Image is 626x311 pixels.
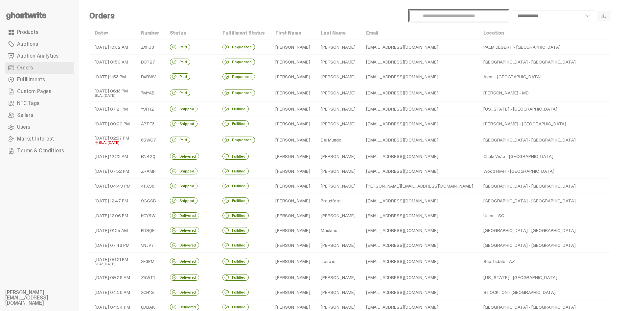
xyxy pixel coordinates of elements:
td: 4FX98 [136,178,165,193]
td: [DATE] 06:13 PM [89,84,136,102]
td: [PERSON_NAME] [315,40,361,55]
td: [PERSON_NAME] [315,69,361,84]
div: Shipped [170,120,197,127]
span: Products [17,30,38,35]
span: Sellers [17,113,33,118]
a: Sellers [5,109,74,121]
td: [EMAIL_ADDRESS][DOMAIN_NAME] [361,164,478,178]
td: PD9QF [136,223,165,238]
div: Shipped [170,183,197,189]
a: Terms & Conditions [5,145,74,157]
a: Orders [5,62,74,74]
td: [PERSON_NAME] [270,252,315,270]
td: [PERSON_NAME] [315,149,361,164]
div: Paid [170,90,190,96]
td: [EMAIL_ADDRESS][DOMAIN_NAME] [361,208,478,223]
td: [PERSON_NAME] [270,149,315,164]
td: ZXF98 [136,40,165,55]
td: [PERSON_NAME] [315,238,361,252]
a: Auctions [5,38,74,50]
td: Y9FHZ [136,102,165,117]
td: Del Mundo [315,131,361,149]
div: Delivered [170,242,199,248]
td: [PERSON_NAME] [270,102,315,117]
td: [PERSON_NAME] [315,164,361,178]
div: Delivered [170,212,199,219]
div: Paid [170,137,190,143]
td: XCH1G [136,285,165,299]
td: [EMAIL_ADDRESS][DOMAIN_NAME] [361,252,478,270]
td: [EMAIL_ADDRESS][DOMAIN_NAME] [361,131,478,149]
div: Delivered [170,274,199,281]
div: Fulfilled [222,212,249,219]
td: DCR27 [136,55,165,69]
span: Auction Analytics [17,53,58,59]
span: ▾ [106,30,108,36]
td: [EMAIL_ADDRESS][DOMAIN_NAME] [361,149,478,164]
span: Terms & Conditions [17,148,64,153]
td: [PERSON_NAME] [270,193,315,208]
td: [PERSON_NAME] [270,238,315,252]
div: Fulfilled [222,274,249,281]
div: Requested [222,90,255,96]
td: [PERSON_NAME] [315,270,361,285]
td: [DATE] 07:52 PM [89,164,136,178]
div: Fulfilled [222,153,249,160]
td: [DATE] 09:20 PM [89,117,136,131]
td: [PERSON_NAME] [315,102,361,117]
td: 9GGSB [136,193,165,208]
div: Delivered [170,289,199,296]
a: Fulfillments [5,74,74,86]
div: Shipped [170,106,197,112]
td: [EMAIL_ADDRESS][DOMAIN_NAME] [361,193,478,208]
td: 8SWG7 [136,131,165,149]
td: ZRAMP [136,164,165,178]
th: Email [361,26,478,40]
td: Maulano [315,223,361,238]
div: Fulfilled [222,168,249,174]
span: NFC Tags [17,101,39,106]
a: Auction Analytics [5,50,74,62]
td: Z5WT1 [136,270,165,285]
div: Shipped [170,197,197,204]
td: [DATE] 07:48 PM [89,238,136,252]
td: [PERSON_NAME] [315,208,361,223]
td: XF3PM [136,252,165,270]
td: [DATE] 02:57 PM [89,131,136,149]
td: [PERSON_NAME] [270,285,315,299]
td: [DATE] 06:21 PM [89,252,136,270]
td: RNB2Q [136,149,165,164]
div: Delivered [170,304,199,310]
a: Date▾ [95,30,108,36]
div: Fulfilled [222,304,249,310]
span: Orders [17,65,33,70]
td: [DATE] 12:47 PM [89,193,136,208]
td: [EMAIL_ADDRESS][DOMAIN_NAME] [361,69,478,84]
td: KCY9W [136,208,165,223]
td: [EMAIL_ADDRESS][DOMAIN_NAME] [361,40,478,55]
div: Delivered [170,227,199,234]
td: [PERSON_NAME] [270,164,315,178]
td: [DATE] 12:23 AM [89,149,136,164]
td: [DATE] 04:36 AM [89,285,136,299]
a: Users [5,121,74,133]
td: 7MYAB [136,84,165,102]
td: [PERSON_NAME] [270,69,315,84]
span: Custom Pages [17,89,51,94]
td: [PERSON_NAME] [270,178,315,193]
div: SLA: [DATE] [95,141,130,145]
td: [PERSON_NAME] [270,55,315,69]
td: [PERSON_NAME] [270,40,315,55]
th: Last Name [315,26,361,40]
li: [PERSON_NAME][EMAIL_ADDRESS][DOMAIN_NAME] [5,290,84,306]
td: [EMAIL_ADDRESS][DOMAIN_NAME] [361,238,478,252]
a: Products [5,26,74,38]
div: Fulfilled [222,120,249,127]
td: [EMAIL_ADDRESS][DOMAIN_NAME] [361,270,478,285]
td: [PERSON_NAME][EMAIL_ADDRESS][DOMAIN_NAME] [361,178,478,193]
td: [PERSON_NAME] [315,117,361,131]
td: [DATE] 12:06 PM [89,208,136,223]
a: NFC Tags [5,97,74,109]
div: Requested [222,44,255,50]
td: [PERSON_NAME] [270,208,315,223]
